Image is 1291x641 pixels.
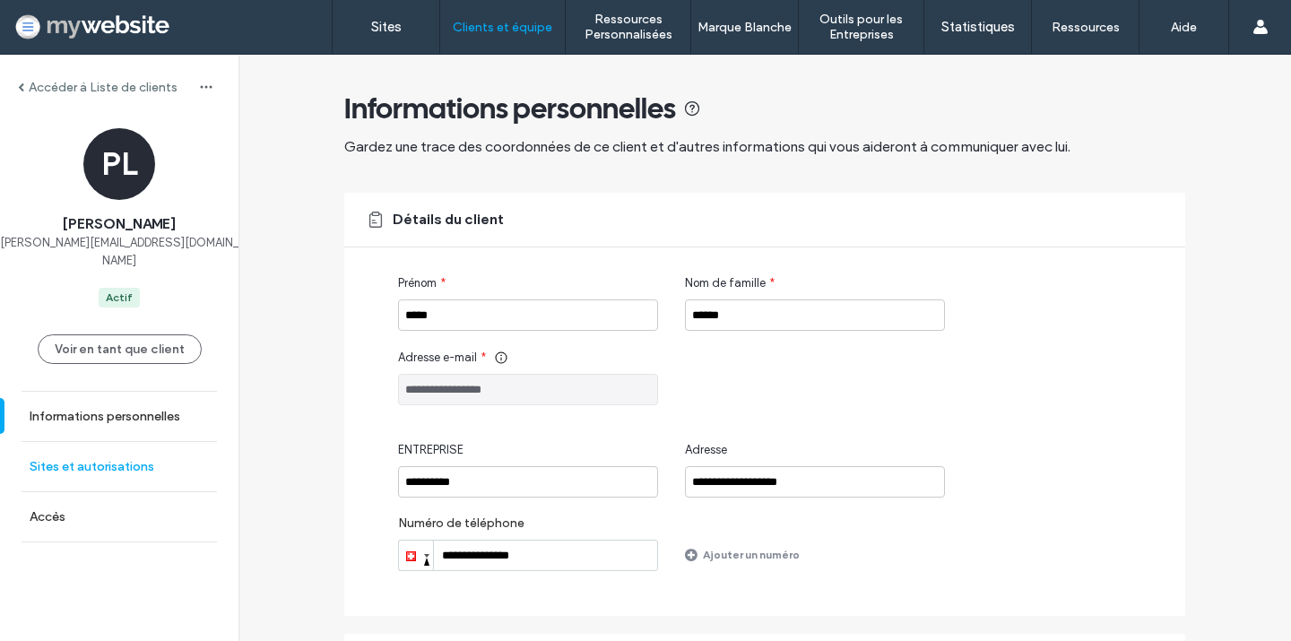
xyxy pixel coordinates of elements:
[399,541,433,570] div: Switzerland: + 41
[344,91,676,126] span: Informations personnelles
[799,12,923,42] label: Outils pour les Entreprises
[83,128,155,200] div: PL
[398,374,658,405] input: Adresse e-mail
[1171,20,1197,35] label: Aide
[941,19,1015,35] label: Statistiques
[566,12,690,42] label: Ressources Personnalisées
[398,299,658,331] input: Prénom
[453,20,552,35] label: Clients et équipe
[371,19,402,35] label: Sites
[29,80,178,95] label: Accéder à Liste de clients
[685,274,766,292] span: Nom de famille
[398,274,437,292] span: Prénom
[30,459,154,474] label: Sites et autorisations
[685,466,945,498] input: Adresse
[38,334,202,364] button: Voir en tant que client
[697,20,792,35] label: Marque Blanche
[398,441,464,459] span: ENTREPRISE
[344,138,1070,155] span: Gardez une trace des coordonnées de ce client et d'autres informations qui vous aideront à commun...
[685,299,945,331] input: Nom de famille
[685,441,727,459] span: Adresse
[393,210,504,230] span: Détails du client
[703,539,800,570] label: Ajouter un numéro
[30,509,65,524] label: Accès
[106,290,133,306] div: Actif
[39,13,82,29] span: Aiuto
[398,515,658,540] label: Numéro de téléphone
[30,409,180,424] label: Informations personnelles
[1052,20,1120,35] label: Ressources
[398,349,477,367] span: Adresse e-mail
[63,214,176,234] span: [PERSON_NAME]
[398,466,658,498] input: ENTREPRISE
